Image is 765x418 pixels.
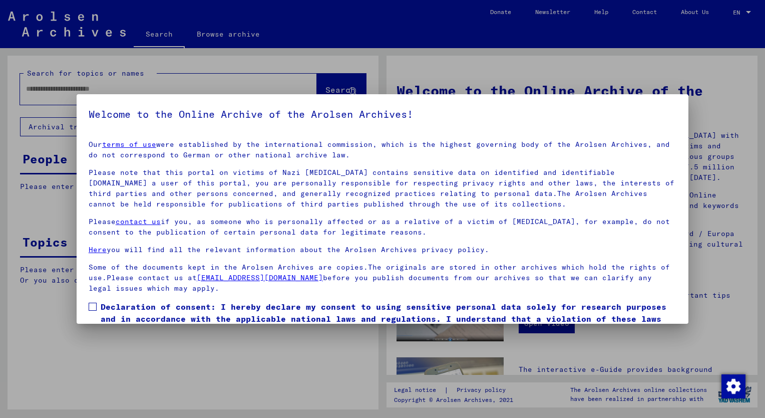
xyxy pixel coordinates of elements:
[116,217,161,226] a: contact us
[89,245,676,255] p: you will find all the relevant information about the Arolsen Archives privacy policy.
[89,217,676,238] p: Please if you, as someone who is personally affected or as a relative of a victim of [MEDICAL_DAT...
[721,374,745,398] div: Change consent
[89,106,676,122] h5: Welcome to the Online Archive of the Arolsen Archives!
[101,301,676,337] span: Declaration of consent: I hereby declare my consent to using sensitive personal data solely for r...
[89,167,676,210] p: Please note that this portal on victims of Nazi [MEDICAL_DATA] contains sensitive data on identif...
[89,139,676,160] p: Our were established by the international commission, which is the highest governing body of the ...
[89,245,107,254] a: Here
[721,374,745,398] img: Change consent
[102,140,156,149] a: terms of use
[89,262,676,294] p: Some of the documents kept in the Arolsen Archives are copies.The originals are stored in other a...
[197,273,323,282] a: [EMAIL_ADDRESS][DOMAIN_NAME]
